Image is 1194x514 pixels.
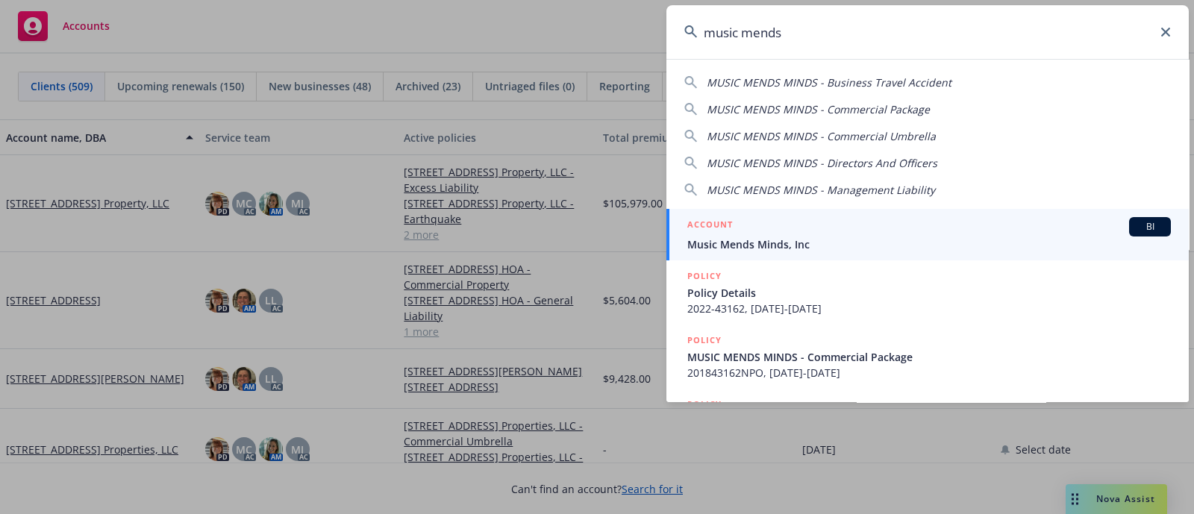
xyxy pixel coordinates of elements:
h5: POLICY [687,269,722,283]
span: MUSIC MENDS MINDS - Commercial Package [707,102,930,116]
a: POLICY [666,389,1189,453]
h5: POLICY [687,333,722,348]
span: MUSIC MENDS MINDS - Business Travel Accident [707,75,951,90]
h5: POLICY [687,397,722,412]
span: MUSIC MENDS MINDS - Management Liability [707,183,935,197]
a: POLICYPolicy Details2022-43162, [DATE]-[DATE] [666,260,1189,325]
span: Policy Details [687,285,1171,301]
a: POLICYMUSIC MENDS MINDS - Commercial Package201843162NPO, [DATE]-[DATE] [666,325,1189,389]
span: 2022-43162, [DATE]-[DATE] [687,301,1171,316]
a: ACCOUNTBIMusic Mends Minds, Inc [666,209,1189,260]
span: BI [1135,220,1165,234]
input: Search... [666,5,1189,59]
span: 201843162NPO, [DATE]-[DATE] [687,365,1171,380]
span: MUSIC MENDS MINDS - Commercial Package [687,349,1171,365]
span: MUSIC MENDS MINDS - Directors And Officers [707,156,937,170]
h5: ACCOUNT [687,217,733,235]
span: MUSIC MENDS MINDS - Commercial Umbrella [707,129,936,143]
span: Music Mends Minds, Inc [687,236,1171,252]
